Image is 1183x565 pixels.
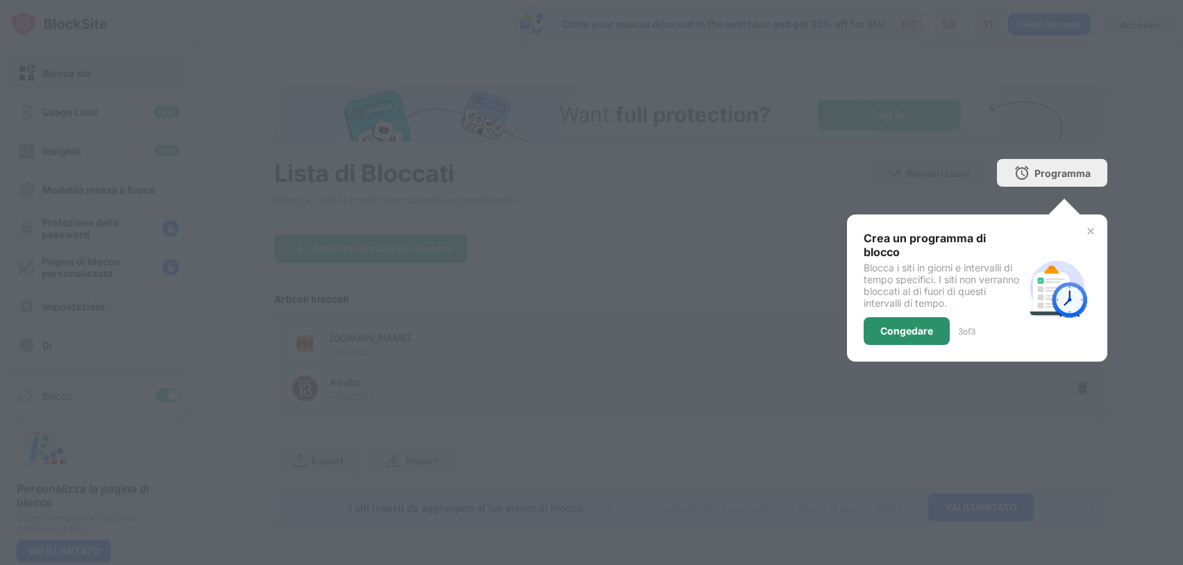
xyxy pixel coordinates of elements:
[1024,255,1091,321] img: schedule.svg
[864,231,1024,259] div: Crea un programma di blocco
[1085,226,1096,237] img: x-button.svg
[864,262,1024,309] div: Blocca i siti in giorni e intervalli di tempo specifici. I siti non verranno bloccati al di fuori...
[880,326,933,337] div: Congedare
[1034,167,1091,179] div: Programma
[958,326,975,337] div: 3 of 3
